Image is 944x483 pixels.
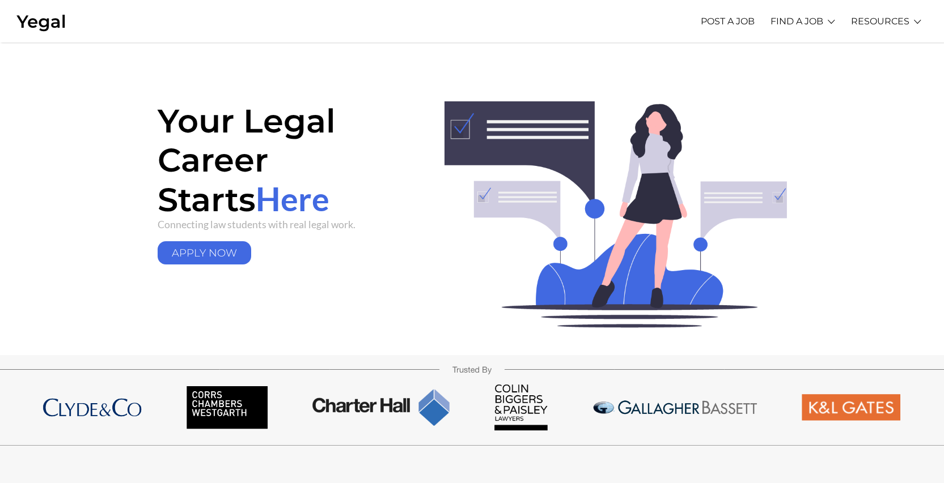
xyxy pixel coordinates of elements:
a: APPLY NOW [158,241,252,264]
a: POST A JOB [701,6,755,37]
a: RESOURCES [851,6,909,37]
img: header-img [427,101,787,328]
p: Connecting law students with real legal work. [158,219,410,230]
h1: Your Legal Career Starts [158,101,410,219]
a: FIND A JOB [771,6,823,37]
span: Here [256,179,329,218]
